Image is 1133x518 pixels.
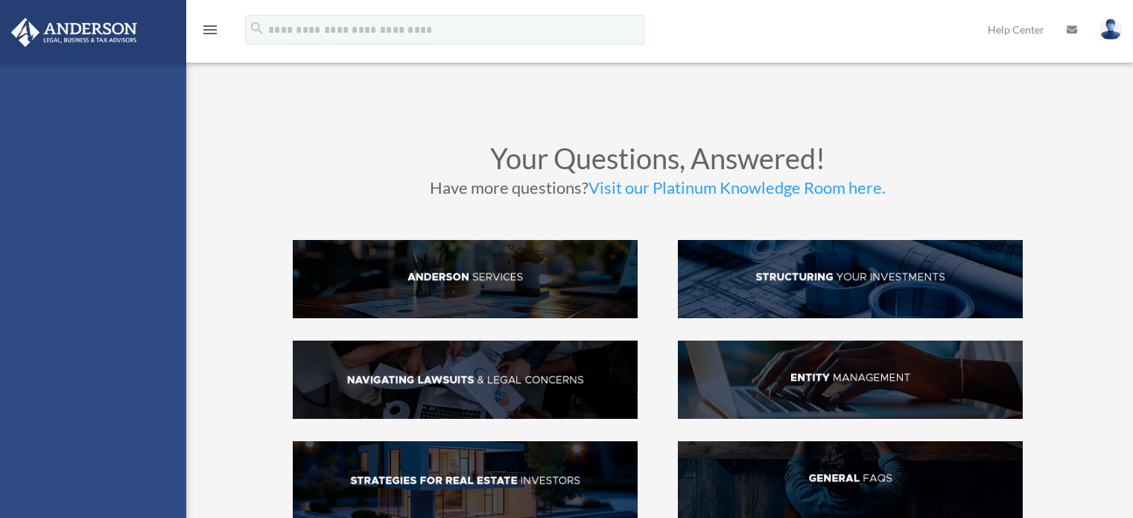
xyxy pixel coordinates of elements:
a: Visit our Platinum Knowledge Room here. [588,177,886,205]
img: Anderson Advisors Platinum Portal [7,18,142,47]
img: NavLaw_hdr [293,341,638,419]
img: AndServ_hdr [293,240,638,318]
img: EntManag_hdr [678,341,1023,419]
i: menu [201,21,219,39]
i: search [249,20,265,37]
img: User Pic [1099,19,1122,40]
h3: Have more questions? [293,180,1023,203]
h1: Your Questions, Answered! [293,144,1023,180]
a: menu [201,26,219,39]
img: StructInv_hdr [678,240,1023,318]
